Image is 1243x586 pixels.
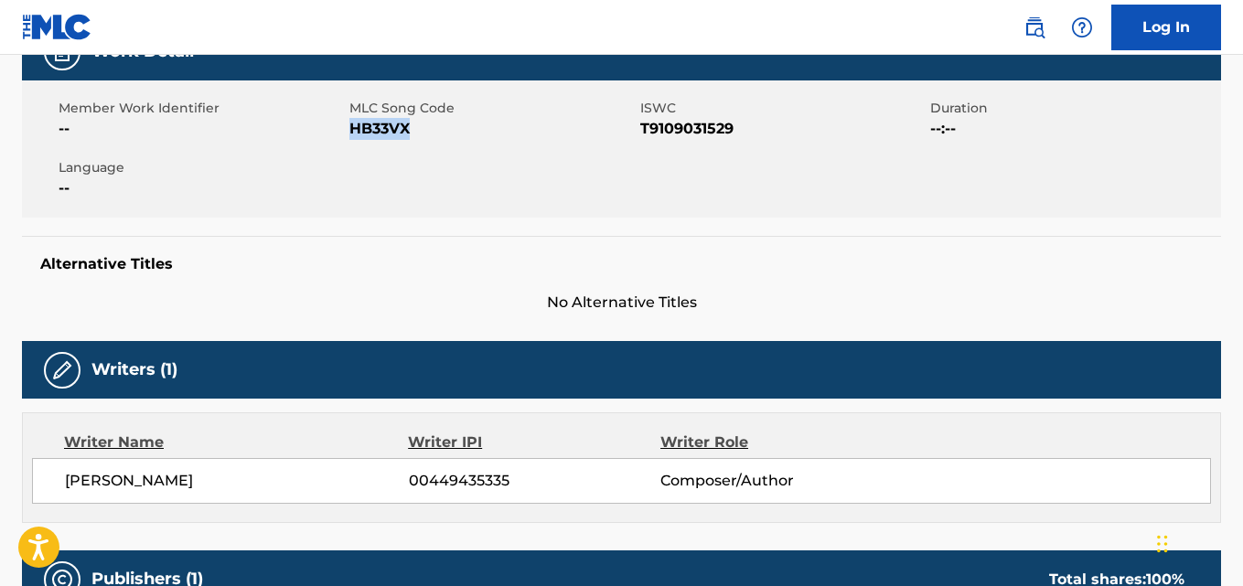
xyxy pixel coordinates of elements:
[930,99,1216,118] span: Duration
[59,158,345,177] span: Language
[65,470,409,492] span: [PERSON_NAME]
[51,359,73,381] img: Writers
[1071,16,1093,38] img: help
[1023,16,1045,38] img: search
[930,118,1216,140] span: --:--
[1152,498,1243,586] iframe: Chat Widget
[640,118,927,140] span: T9109031529
[408,432,660,453] div: Writer IPI
[660,470,889,492] span: Composer/Author
[640,99,927,118] span: ISWC
[1064,9,1100,46] div: Help
[349,118,636,140] span: HB33VX
[59,118,345,140] span: --
[59,99,345,118] span: Member Work Identifier
[22,292,1221,314] span: No Alternative Titles
[22,14,92,40] img: MLC Logo
[64,432,408,453] div: Writer Name
[660,432,890,453] div: Writer Role
[349,99,636,118] span: MLC Song Code
[1016,9,1053,46] a: Public Search
[40,255,1203,273] h5: Alternative Titles
[59,177,345,199] span: --
[1111,5,1221,50] a: Log In
[91,359,177,380] h5: Writers (1)
[1157,517,1168,571] div: Drag
[409,470,660,492] span: 00449435335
